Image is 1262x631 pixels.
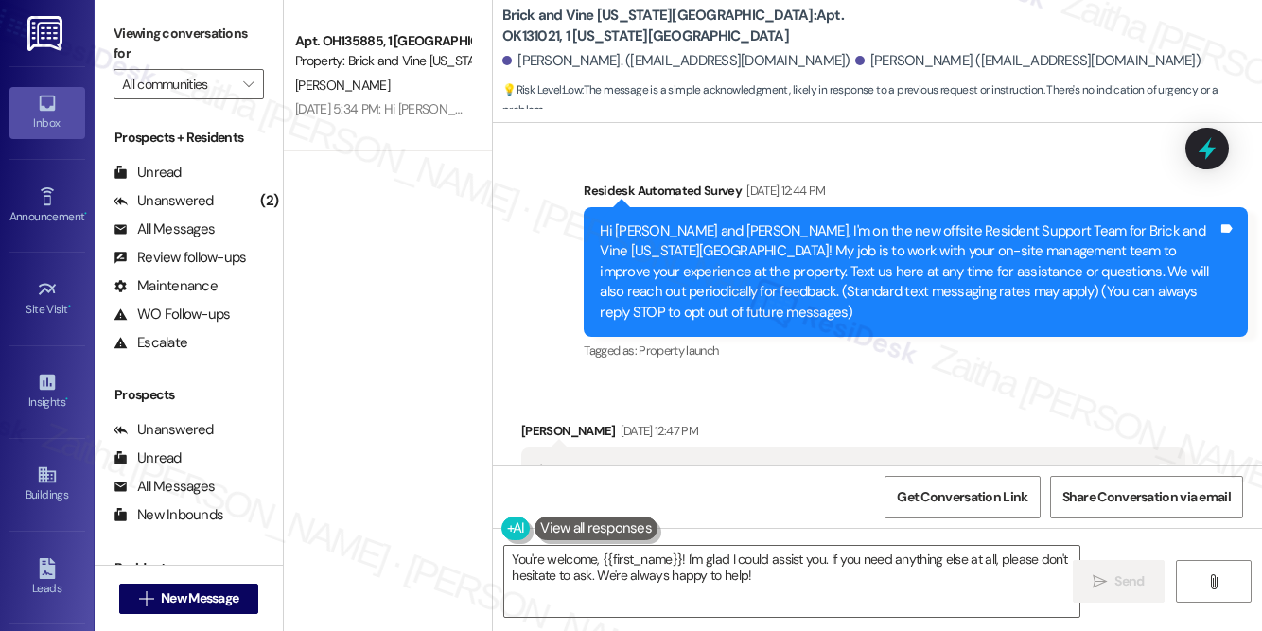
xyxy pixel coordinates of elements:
div: Unread [114,448,182,468]
button: Get Conversation Link [885,476,1040,518]
img: ResiDesk Logo [27,16,66,51]
span: Get Conversation Link [897,487,1027,507]
span: • [68,300,71,313]
button: Send [1073,560,1165,603]
div: [PERSON_NAME]. ([EMAIL_ADDRESS][DOMAIN_NAME]) [502,51,850,71]
div: Tagged as: [584,337,1248,364]
div: All Messages [114,219,215,239]
span: • [65,393,68,406]
div: Unanswered [114,191,214,211]
a: Inbox [9,87,85,138]
textarea: You're welcome, {{first_name}}! I'm glad I could assist you. If you need anything else at all, pl... [504,546,1079,617]
input: All communities [122,69,234,99]
div: WO Follow-ups [114,305,230,324]
strong: 💡 Risk Level: Low [502,82,582,97]
b: Brick and Vine [US_STATE][GEOGRAPHIC_DATA]: Apt. OK131021, 1 [US_STATE][GEOGRAPHIC_DATA] [502,6,881,46]
div: [PERSON_NAME] ([EMAIL_ADDRESS][DOMAIN_NAME]) [855,51,1201,71]
i:  [1206,574,1220,589]
i:  [139,591,153,606]
div: Hi [PERSON_NAME] and [PERSON_NAME], I'm on the new offsite Resident Support Team for Brick and Vi... [600,221,1218,323]
a: Buildings [9,459,85,510]
div: Property: Brick and Vine [US_STATE] [295,51,470,71]
i:  [1093,574,1107,589]
span: : The message is a simple acknowledgment, likely in response to a previous request or instruction... [502,80,1262,121]
div: Maintenance [114,276,218,296]
span: Send [1114,571,1144,591]
div: Prospects [95,385,283,405]
div: Apt. OH135885, 1 [GEOGRAPHIC_DATA] [295,31,470,51]
a: Leads [9,552,85,604]
a: Site Visit • [9,273,85,324]
div: Review follow-ups [114,248,246,268]
div: [DATE] 12:44 PM [742,181,825,201]
div: Unread [114,163,182,183]
i:  [243,77,254,92]
button: New Message [119,584,259,614]
span: Property launch [639,342,718,359]
div: All Messages [114,477,215,497]
div: New Inbounds [114,505,223,525]
div: Escalate [114,333,187,353]
span: New Message [161,588,238,608]
span: [PERSON_NAME] [295,77,390,94]
div: Unanswered [114,420,214,440]
div: [PERSON_NAME] [521,421,1185,447]
span: Share Conversation via email [1062,487,1231,507]
div: [DATE] 12:47 PM [616,421,698,441]
div: (2) [255,186,283,216]
button: Share Conversation via email [1050,476,1243,518]
div: I'm looking forward and thank you for reaching out. I appreciate that I was looking to this. I go... [537,462,1155,502]
div: Residents [95,558,283,578]
div: Residesk Automated Survey [584,181,1248,207]
div: Prospects + Residents [95,128,283,148]
a: Insights • [9,366,85,417]
span: • [84,207,87,220]
label: Viewing conversations for [114,19,264,69]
